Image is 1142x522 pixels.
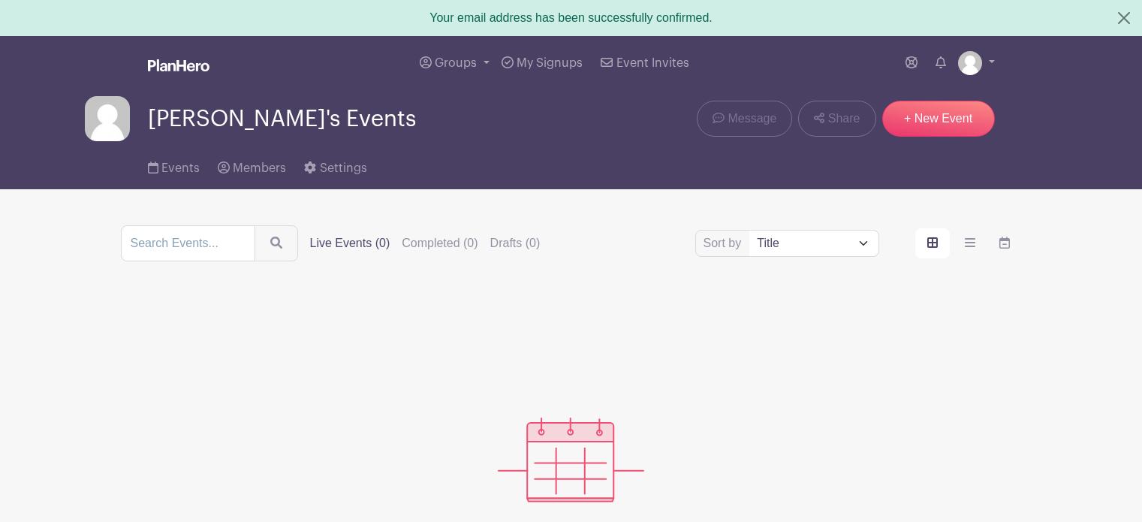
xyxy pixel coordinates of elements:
label: Live Events (0) [310,234,390,252]
span: Message [728,110,776,128]
span: Settings [320,162,367,174]
span: My Signups [517,57,583,69]
span: Groups [435,57,477,69]
a: Share [798,101,875,137]
span: [PERSON_NAME]'s Events [148,107,416,131]
span: Members [233,162,286,174]
label: Drafts (0) [490,234,541,252]
span: Events [161,162,200,174]
a: Event Invites [595,36,695,90]
label: Completed (0) [402,234,478,252]
img: logo_white-6c42ec7e38ccf1d336a20a19083b03d10ae64f83f12c07503d8b9e83406b4c7d.svg [148,59,209,71]
a: Members [218,141,286,189]
a: + New Event [882,101,995,137]
div: order and view [915,228,1022,258]
a: Events [148,141,200,189]
span: Event Invites [616,57,689,69]
a: Groups [414,36,496,90]
img: default-ce2991bfa6775e67f084385cd625a349d9dcbb7a52a09fb2fda1e96e2d18dcdb.png [958,51,982,75]
div: filters [310,234,541,252]
a: Settings [304,141,366,189]
a: My Signups [496,36,589,90]
img: default-ce2991bfa6775e67f084385cd625a349d9dcbb7a52a09fb2fda1e96e2d18dcdb.png [85,96,130,141]
input: Search Events... [121,225,255,261]
a: Message [697,101,792,137]
label: Sort by [704,234,746,252]
img: events_empty-56550af544ae17c43cc50f3ebafa394433d06d5f1891c01edc4b5d1d59cfda54.svg [498,418,644,502]
span: Share [828,110,860,128]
